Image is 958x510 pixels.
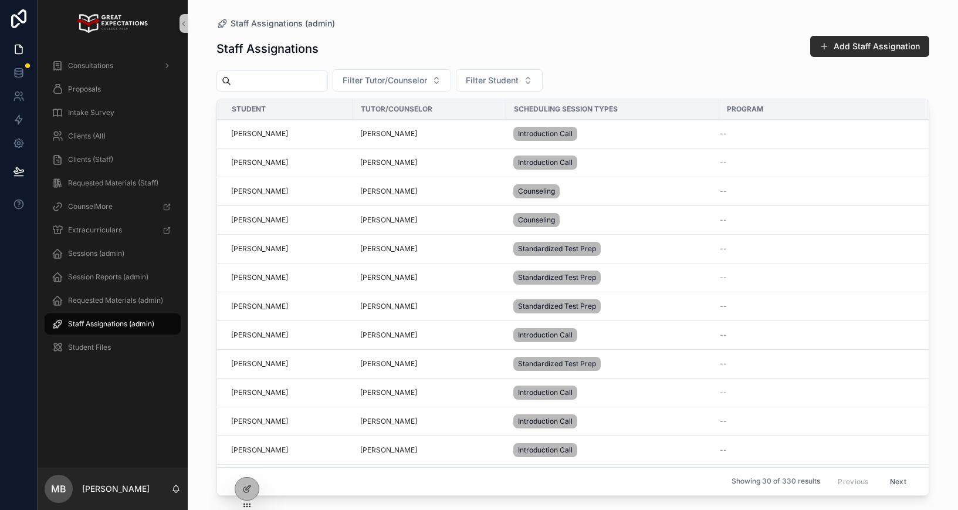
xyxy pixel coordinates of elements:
[45,79,181,100] a: Proposals
[720,273,913,282] a: --
[68,343,111,352] span: Student Files
[518,129,573,139] span: Introduction Call
[361,104,432,114] span: Tutor/Counselor
[360,187,417,196] a: [PERSON_NAME]
[231,129,288,139] a: [PERSON_NAME]
[360,158,417,167] a: [PERSON_NAME]
[720,330,727,340] span: --
[360,359,499,369] a: [PERSON_NAME]
[360,330,417,340] span: [PERSON_NAME]
[45,313,181,335] a: Staff Assignations (admin)
[231,273,288,282] span: [PERSON_NAME]
[45,102,181,123] a: Intake Survey
[720,158,727,167] span: --
[231,158,288,167] span: [PERSON_NAME]
[231,388,288,397] a: [PERSON_NAME]
[360,273,417,282] a: [PERSON_NAME]
[456,69,543,92] button: Select Button
[720,187,727,196] span: --
[518,302,596,311] span: Standardized Test Prep
[518,417,573,426] span: Introduction Call
[45,219,181,241] a: Extracurriculars
[231,330,288,340] a: [PERSON_NAME]
[720,215,727,225] span: --
[720,417,727,426] span: --
[514,104,618,114] span: Scheduling Session Types
[45,173,181,194] a: Requested Materials (Staff)
[45,266,181,288] a: Session Reports (admin)
[231,417,288,426] a: [PERSON_NAME]
[513,354,712,373] a: Standardized Test Prep
[216,40,319,57] h1: Staff Assignations
[68,61,113,70] span: Consultations
[232,104,266,114] span: Student
[732,477,820,487] span: Showing 30 of 330 results
[68,155,113,164] span: Clients (Staff)
[720,244,913,254] a: --
[68,272,148,282] span: Session Reports (admin)
[513,412,712,431] a: Introduction Call
[231,273,346,282] a: [PERSON_NAME]
[360,302,499,311] a: [PERSON_NAME]
[720,359,913,369] a: --
[360,215,499,225] a: [PERSON_NAME]
[45,149,181,170] a: Clients (Staff)
[360,302,417,311] a: [PERSON_NAME]
[720,302,913,311] a: --
[720,158,913,167] a: --
[513,182,712,201] a: Counseling
[45,126,181,147] a: Clients (All)
[360,158,499,167] a: [PERSON_NAME]
[38,47,188,373] div: scrollable content
[720,359,727,369] span: --
[45,337,181,358] a: Student Files
[518,359,596,369] span: Standardized Test Prep
[68,108,114,117] span: Intake Survey
[68,249,124,258] span: Sessions (admin)
[45,290,181,311] a: Requested Materials (admin)
[231,187,288,196] a: [PERSON_NAME]
[360,417,417,426] a: [PERSON_NAME]
[720,129,727,139] span: --
[231,244,288,254] span: [PERSON_NAME]
[720,388,913,397] a: --
[360,445,417,455] a: [PERSON_NAME]
[360,388,417,397] a: [PERSON_NAME]
[231,417,346,426] a: [PERSON_NAME]
[518,388,573,397] span: Introduction Call
[360,244,417,254] span: [PERSON_NAME]
[343,75,427,86] span: Filter Tutor/Counselor
[882,472,915,491] button: Next
[810,36,929,57] button: Add Staff Assignation
[82,483,150,495] p: [PERSON_NAME]
[68,225,122,235] span: Extracurriculars
[360,129,417,139] span: [PERSON_NAME]
[720,187,913,196] a: --
[231,302,288,311] a: [PERSON_NAME]
[231,388,346,397] a: [PERSON_NAME]
[231,187,346,196] a: [PERSON_NAME]
[360,244,499,254] a: [PERSON_NAME]
[231,359,346,369] a: [PERSON_NAME]
[231,445,288,455] a: [PERSON_NAME]
[333,69,451,92] button: Select Button
[720,129,913,139] a: --
[360,187,499,196] a: [PERSON_NAME]
[518,158,573,167] span: Introduction Call
[360,417,499,426] a: [PERSON_NAME]
[231,129,346,139] a: [PERSON_NAME]
[45,196,181,217] a: CounselMore
[231,18,335,29] span: Staff Assignations (admin)
[360,273,499,282] a: [PERSON_NAME]
[231,215,288,225] a: [PERSON_NAME]
[51,482,66,496] span: MB
[231,244,346,254] a: [PERSON_NAME]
